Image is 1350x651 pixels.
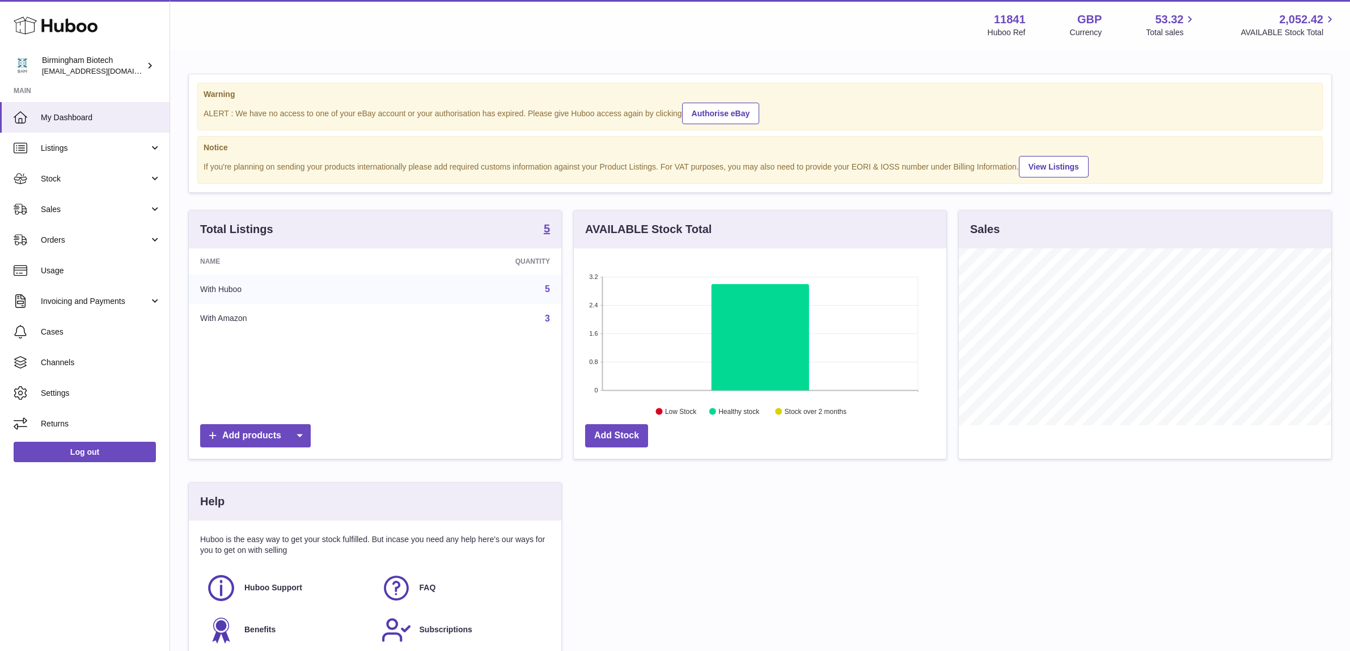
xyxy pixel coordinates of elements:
td: With Amazon [189,304,393,333]
a: FAQ [381,573,545,603]
th: Name [189,248,393,274]
a: Benefits [206,615,370,645]
strong: GBP [1077,12,1102,27]
a: Add products [200,424,311,447]
span: Subscriptions [420,624,472,635]
div: Huboo Ref [988,27,1026,38]
a: 5 [544,223,550,236]
a: Add Stock [585,424,648,447]
a: 5 [545,284,550,294]
span: Benefits [244,624,276,635]
span: AVAILABLE Stock Total [1241,27,1336,38]
text: 3.2 [589,273,598,280]
span: Total sales [1146,27,1196,38]
a: Subscriptions [381,615,545,645]
text: 0.8 [589,358,598,365]
span: Channels [41,357,161,368]
text: 0 [594,387,598,394]
span: Usage [41,265,161,276]
text: 2.4 [589,302,598,308]
span: Listings [41,143,149,154]
span: Huboo Support [244,582,302,593]
p: Huboo is the easy way to get your stock fulfilled. But incase you need any help here's our ways f... [200,534,550,556]
span: Stock [41,174,149,184]
span: 53.32 [1155,12,1183,27]
span: Cases [41,327,161,337]
a: 53.32 Total sales [1146,12,1196,38]
a: View Listings [1019,156,1089,177]
span: [EMAIL_ADDRESS][DOMAIN_NAME] [42,66,167,75]
span: FAQ [420,582,436,593]
a: Huboo Support [206,573,370,603]
h3: Help [200,494,225,509]
a: 3 [545,314,550,323]
div: Currency [1070,27,1102,38]
a: 2,052.42 AVAILABLE Stock Total [1241,12,1336,38]
text: Stock over 2 months [785,408,847,416]
text: Healthy stock [718,408,760,416]
text: 1.6 [589,330,598,337]
td: With Huboo [189,274,393,304]
span: Sales [41,204,149,215]
a: Authorise eBay [682,103,760,124]
span: 2,052.42 [1279,12,1323,27]
th: Quantity [393,248,561,274]
span: Returns [41,418,161,429]
span: Settings [41,388,161,399]
strong: 5 [544,223,550,234]
strong: 11841 [994,12,1026,27]
div: Birmingham Biotech [42,55,144,77]
div: If you're planning on sending your products internationally please add required customs informati... [204,154,1317,177]
div: ALERT : We have no access to one of your eBay account or your authorisation has expired. Please g... [204,101,1317,124]
strong: Warning [204,89,1317,100]
text: Low Stock [665,408,697,416]
img: internalAdmin-11841@internal.huboo.com [14,57,31,74]
h3: Total Listings [200,222,273,237]
span: Orders [41,235,149,246]
h3: Sales [970,222,1000,237]
h3: AVAILABLE Stock Total [585,222,712,237]
span: Invoicing and Payments [41,296,149,307]
strong: Notice [204,142,1317,153]
span: My Dashboard [41,112,161,123]
a: Log out [14,442,156,462]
